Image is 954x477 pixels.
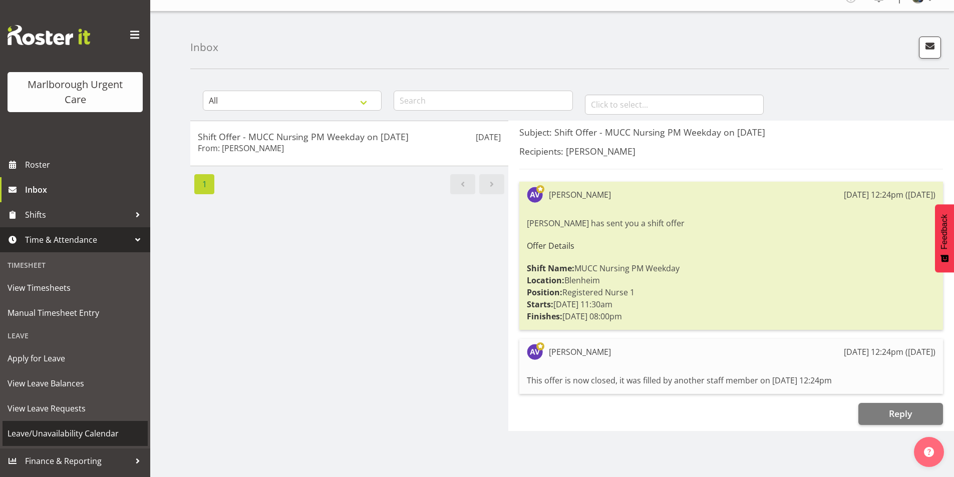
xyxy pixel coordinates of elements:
span: Time & Attendance [25,232,130,247]
a: Apply for Leave [3,346,148,371]
div: [DATE] 12:24pm ([DATE]) [844,189,935,201]
h5: Recipients: [PERSON_NAME] [519,146,943,157]
span: View Leave Balances [8,376,143,391]
img: help-xxl-2.png [924,447,934,457]
strong: Starts: [527,299,553,310]
span: View Timesheets [8,280,143,295]
img: Rosterit website logo [8,25,90,45]
img: amber-venning-slater11903.jpg [527,187,543,203]
span: Leave/Unavailability Calendar [8,426,143,441]
input: Click to select... [585,95,764,115]
span: Feedback [940,214,949,249]
span: Roster [25,157,145,172]
span: Shifts [25,207,130,222]
a: View Leave Balances [3,371,148,396]
span: Apply for Leave [8,351,143,366]
strong: Shift Name: [527,263,574,274]
a: View Leave Requests [3,396,148,421]
h5: Shift Offer - MUCC Nursing PM Weekday on [DATE] [198,131,501,142]
div: Leave [3,325,148,346]
button: Feedback - Show survey [935,204,954,272]
strong: Location: [527,275,564,286]
div: [PERSON_NAME] has sent you a shift offer MUCC Nursing PM Weekday Blenheim Registered Nurse 1 [DAT... [527,215,935,325]
p: [DATE] [476,131,501,143]
span: Inbox [25,182,145,197]
div: [PERSON_NAME] [549,189,611,201]
strong: Finishes: [527,311,562,322]
input: Search [394,91,572,111]
h6: From: [PERSON_NAME] [198,143,284,153]
h6: Offer Details [527,241,935,250]
div: [DATE] 12:24pm ([DATE]) [844,346,935,358]
a: View Timesheets [3,275,148,300]
div: [PERSON_NAME] [549,346,611,358]
div: Marlborough Urgent Care [18,77,133,107]
a: Previous page [450,174,475,194]
h5: Subject: Shift Offer - MUCC Nursing PM Weekday on [DATE] [519,127,943,138]
strong: Position: [527,287,562,298]
a: Next page [479,174,504,194]
a: Leave/Unavailability Calendar [3,421,148,446]
span: View Leave Requests [8,401,143,416]
h4: Inbox [190,42,218,53]
button: Reply [858,403,943,425]
div: This offer is now closed, it was filled by another staff member on [DATE] 12:24pm [527,372,935,389]
div: Timesheet [3,255,148,275]
span: Finance & Reporting [25,453,130,468]
span: Manual Timesheet Entry [8,305,143,320]
a: Manual Timesheet Entry [3,300,148,325]
span: Reply [889,407,912,419]
img: amber-venning-slater11903.jpg [527,344,543,360]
